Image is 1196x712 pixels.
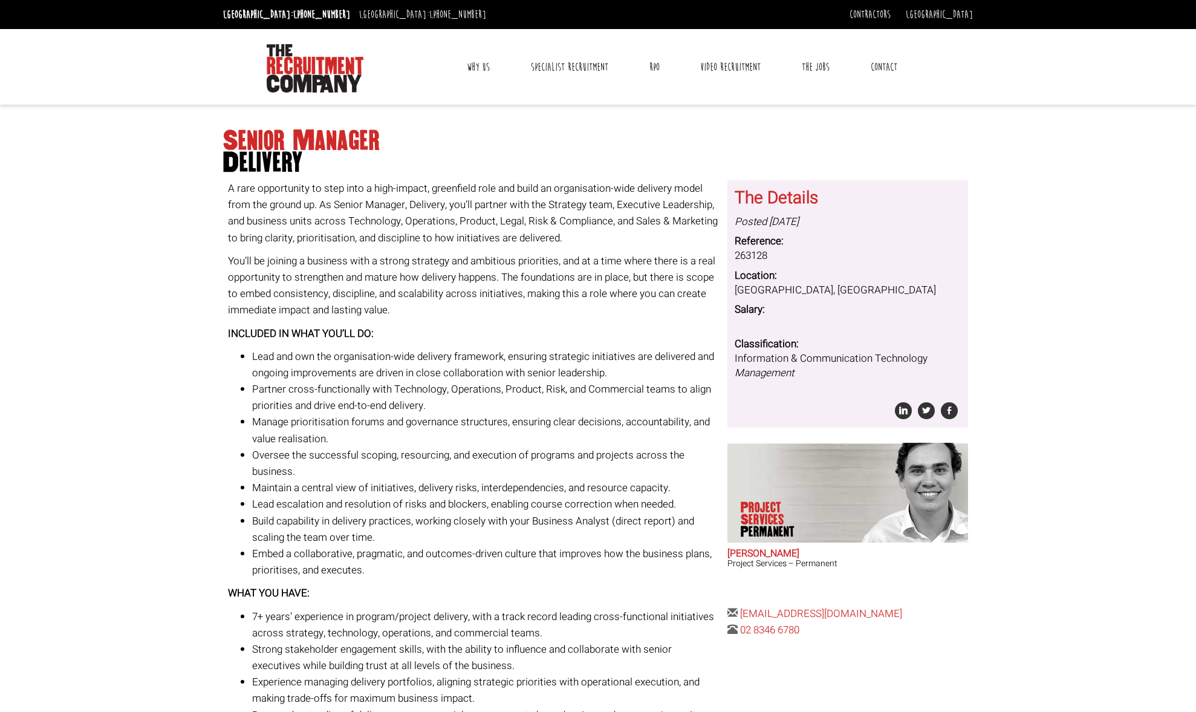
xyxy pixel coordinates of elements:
[267,44,363,93] img: The Recruitment Company
[740,622,799,638] a: 02 8346 6780
[252,348,719,381] li: Lead and own the organisation-wide delivery framework, ensuring strategic initiatives are deliver...
[735,302,961,317] dt: Salary:
[356,5,489,24] li: [GEOGRAPHIC_DATA]:
[740,606,902,621] a: [EMAIL_ADDRESS][DOMAIN_NAME]
[293,8,350,21] a: [PHONE_NUMBER]
[691,52,770,82] a: Video Recruitment
[228,586,310,601] strong: WHAT YOU HAVE:
[727,549,968,560] h2: [PERSON_NAME]
[252,609,719,641] li: 7+ years’ experience in program/project delivery, with a track record leading cross-functional in...
[735,269,961,283] dt: Location:
[252,496,719,512] li: Lead escalation and resolution of risks and blockers, enabling course correction when needed.
[223,130,973,174] h1: Senior Manager
[228,180,719,246] p: A rare opportunity to step into a high-impact, greenfield role and build an organisation-wide del...
[735,249,961,263] dd: 263128
[741,501,825,538] p: Project Services
[228,326,374,341] strong: INCLUDED IN WHAT YOU’LL DO:
[522,52,617,82] a: Specialist Recruitment
[252,674,719,707] li: Experience managing delivery portfolios, aligning strategic priorities with operational execution...
[735,283,961,298] dd: [GEOGRAPHIC_DATA], [GEOGRAPHIC_DATA]
[429,8,486,21] a: [PHONE_NUMBER]
[252,447,719,480] li: Oversee the successful scoping, resourcing, and execution of programs and projects across the bus...
[458,52,499,82] a: Why Us
[252,414,719,446] li: Manage prioritisation forums and governance structures, ensuring clear decisions, accountability,...
[735,365,794,380] i: Management
[735,214,799,229] i: Posted [DATE]
[223,152,973,174] span: Delivery
[220,5,353,24] li: [GEOGRAPHIC_DATA]:
[727,559,968,568] h3: Project Services – Permanent
[228,253,719,319] p: You’ll be joining a business with a strong strategy and ambitious priorities, and at a time where...
[735,337,961,351] dt: Classification:
[852,443,968,543] img: Sam McKay does Project Services Permanent
[252,381,719,414] li: Partner cross-functionally with Technology, Operations, Product, Risk, and Commercial teams to al...
[735,189,961,208] h3: The Details
[793,52,839,82] a: The Jobs
[252,513,719,546] li: Build capability in delivery practices, working closely with your Business Analyst (direct report...
[906,8,973,21] a: [GEOGRAPHIC_DATA]
[252,641,719,674] li: Strong stakeholder engagement skills, with the ability to influence and collaborate with senior e...
[640,52,669,82] a: RPO
[850,8,891,21] a: Contractors
[862,52,906,82] a: Contact
[252,480,719,496] li: Maintain a central view of initiatives, delivery risks, interdependencies, and resource capacity.
[252,546,719,578] li: Embed a collaborative, pragmatic, and outcomes-driven culture that improves how the business plan...
[741,526,825,538] span: Permanent
[735,351,961,381] dd: Information & Communication Technology
[735,234,961,249] dt: Reference:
